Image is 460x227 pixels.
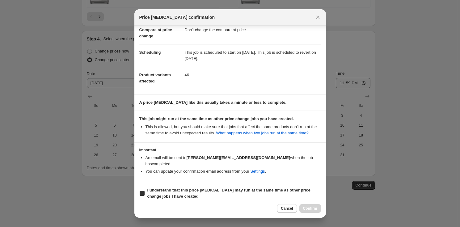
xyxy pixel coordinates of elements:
[146,168,321,174] li: You can update your confirmation email address from your .
[185,67,321,83] dd: 46
[250,169,265,174] a: Settings
[139,50,161,55] span: Scheduling
[139,116,294,121] b: This job might run at the same time as other price change jobs you have created.
[146,155,321,167] li: An email will be sent to when the job has completed .
[139,73,171,83] span: Product variants affected
[281,206,293,211] span: Cancel
[186,155,290,160] b: [PERSON_NAME][EMAIL_ADDRESS][DOMAIN_NAME]
[185,22,321,38] dd: Don't change the compare at price
[147,188,310,199] b: I understand that this price [MEDICAL_DATA] may run at the same time as other price change jobs I...
[146,124,321,136] li: This is allowed, but you should make sure that jobs that affect the same products don ' t run at ...
[314,13,322,22] button: Close
[185,44,321,67] dd: This job is scheduled to start on [DATE]. This job is scheduled to revert on [DATE].
[277,204,297,213] button: Cancel
[139,148,321,153] h3: Important
[139,27,172,38] span: Compare at price change
[216,131,309,135] a: What happens when two jobs run at the same time?
[139,14,215,20] span: Price [MEDICAL_DATA] confirmation
[139,100,287,105] b: A price [MEDICAL_DATA] like this usually takes a minute or less to complete.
